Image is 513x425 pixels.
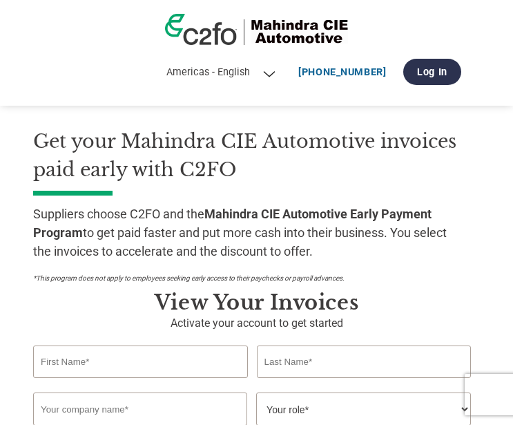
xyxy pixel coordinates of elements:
[33,379,248,387] div: Invalid first name or first name is too long
[33,273,445,283] p: *This program does not apply to employees seeking early access to their paychecks or payroll adva...
[257,346,472,378] input: Last Name*
[165,14,237,45] img: c2fo logo
[257,379,472,387] div: Invalid last name or last name is too long
[33,207,432,240] strong: Mahindra CIE Automotive Early Payment Program
[33,290,480,315] h3: View Your Invoices
[33,346,248,378] input: First Name*
[33,128,459,184] h1: Get your Mahindra CIE Automotive invoices paid early with C2FO
[298,66,386,78] a: [PHONE_NUMBER]
[33,205,459,261] p: Suppliers choose C2FO and the to get paid faster and put more cash into their business. You selec...
[403,59,461,85] a: Log In
[251,19,348,45] img: Mahindra CIE Automotive
[33,315,480,332] p: Activate your account to get started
